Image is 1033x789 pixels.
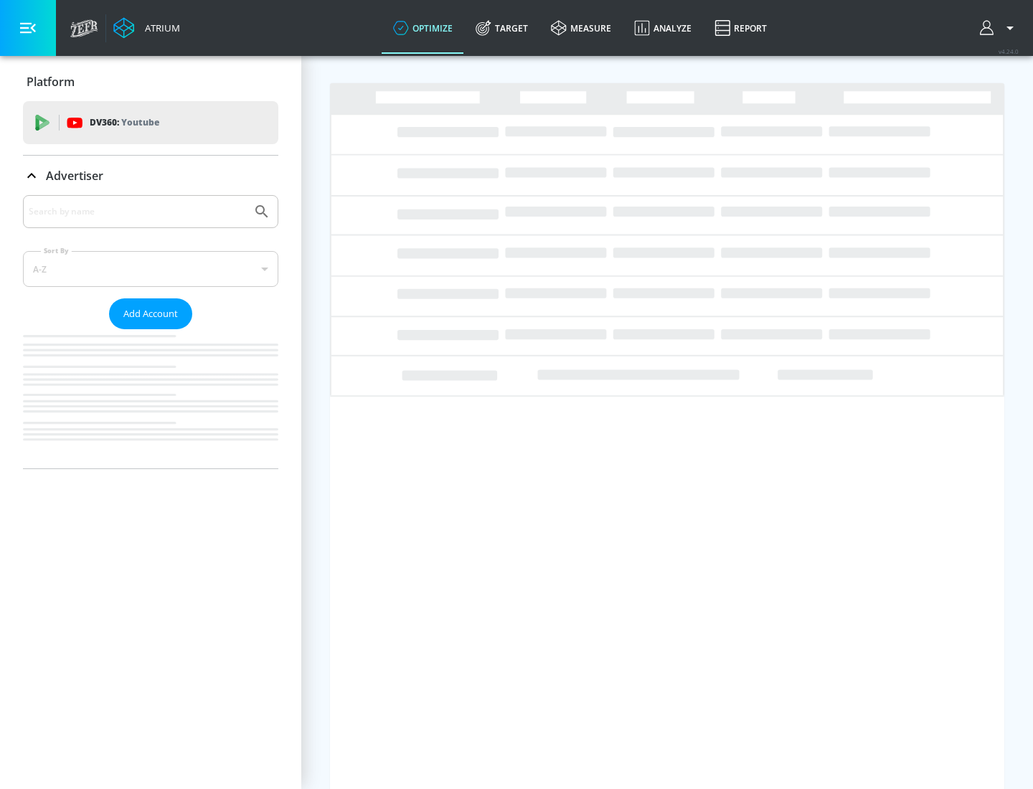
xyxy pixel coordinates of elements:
span: v 4.24.0 [999,47,1019,55]
a: measure [539,2,623,54]
span: Add Account [123,306,178,322]
div: Advertiser [23,195,278,468]
nav: list of Advertiser [23,329,278,468]
p: Advertiser [46,168,103,184]
a: optimize [382,2,464,54]
div: Atrium [139,22,180,34]
a: Atrium [113,17,180,39]
a: Analyze [623,2,703,54]
p: Platform [27,74,75,90]
a: Target [464,2,539,54]
div: A-Z [23,251,278,287]
button: Add Account [109,298,192,329]
label: Sort By [41,246,72,255]
a: Report [703,2,778,54]
p: DV360: [90,115,159,131]
p: Youtube [121,115,159,130]
div: DV360: Youtube [23,101,278,144]
div: Platform [23,62,278,102]
div: Advertiser [23,156,278,196]
input: Search by name [29,202,246,221]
